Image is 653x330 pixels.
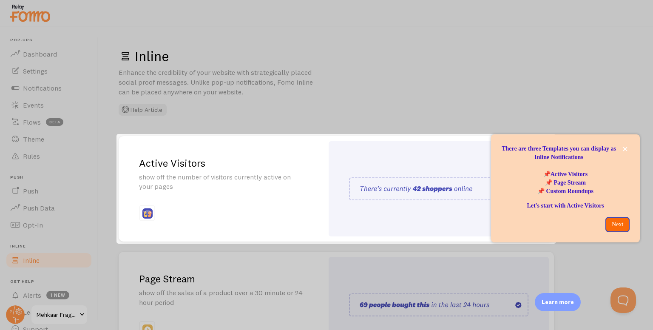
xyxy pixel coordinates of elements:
[139,156,303,170] h2: Active Visitors
[542,298,574,306] p: Learn more
[139,172,303,192] p: show off the number of visitors currently active on your pages
[491,134,640,242] div: There are three Templates you can display as Inline Notifications📌Active Visitors 📌 Page Stream📌 ...
[610,220,625,229] p: Next
[535,293,581,311] div: Learn more
[605,217,630,232] button: Next
[142,208,153,219] img: fomo_icons_pageviews.svg
[621,145,630,154] button: close,
[501,202,630,210] p: Let's start with Active Visitors
[501,145,630,196] p: There are three Templates you can display as Inline Notifications 📌Active Visitors 📌 Page Stream ...
[349,177,528,200] img: pageviews.svg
